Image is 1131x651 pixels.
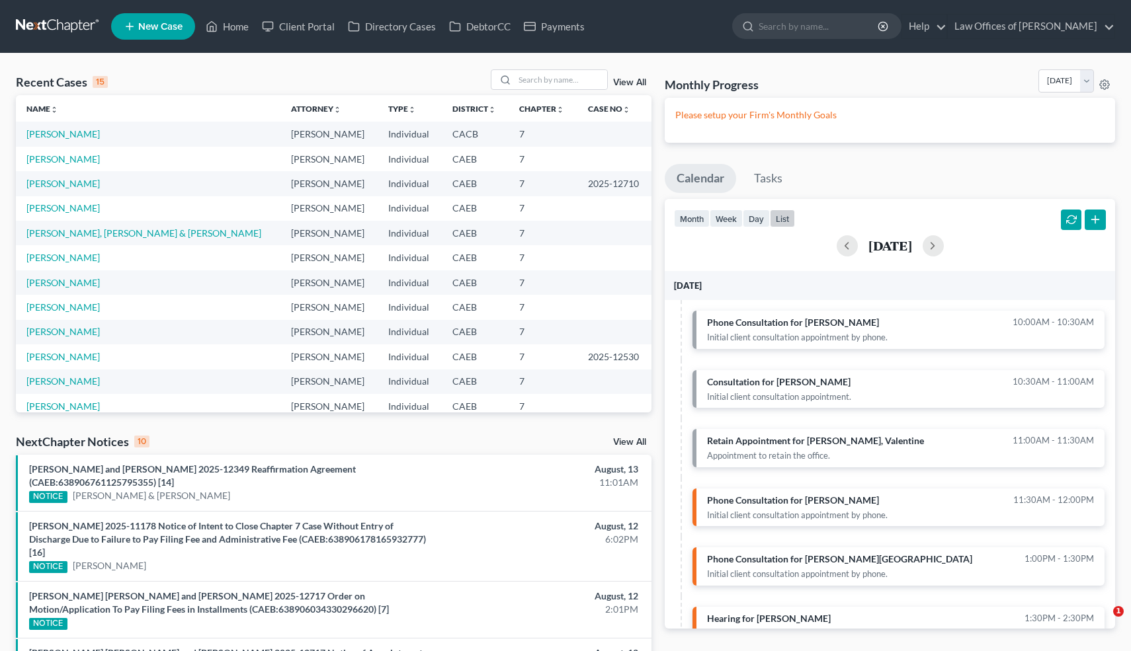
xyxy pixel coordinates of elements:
[556,106,564,114] i: unfold_more
[29,561,67,573] div: NOTICE
[442,171,509,196] td: CAEB
[707,331,1094,344] div: Initial client consultation appointment by phone.
[280,320,378,344] td: [PERSON_NAME]
[692,429,1105,467] a: Retain Appointment for [PERSON_NAME], Valentine
[26,128,100,139] a: [PERSON_NAME]
[26,401,100,412] a: [PERSON_NAME]
[29,463,356,488] a: [PERSON_NAME] and [PERSON_NAME] 2025-12349 Reaffirmation Agreement (CAEB:638906761125795355) [14]
[707,449,1094,462] div: Appointment to retain the office.
[134,436,149,447] div: 10
[29,590,389,615] a: [PERSON_NAME] [PERSON_NAME] and [PERSON_NAME] 2025-12717 Order on Motion/Application To Pay Filin...
[674,210,710,227] button: month
[707,509,1094,521] div: Initial client consultation appointment by phone.
[16,434,149,449] div: NextChapter Notices
[444,603,638,616] div: 2:01PM
[444,590,638,603] div: August, 12
[378,295,442,319] td: Individual
[509,245,577,270] td: 7
[509,369,577,394] td: 7
[1113,606,1124,617] span: 1
[665,77,759,93] h3: Monthly Progress
[515,70,607,89] input: Search by name...
[280,196,378,221] td: [PERSON_NAME]
[577,171,652,196] td: 2025-12710
[1086,606,1118,638] iframe: Intercom live chat
[759,14,880,38] input: Search by name...
[26,277,100,288] a: [PERSON_NAME]
[73,559,146,572] a: [PERSON_NAME]
[93,76,108,88] div: 15
[26,227,261,239] a: [PERSON_NAME], [PERSON_NAME] & [PERSON_NAME]
[26,178,100,189] a: [PERSON_NAME]
[26,252,100,263] a: [PERSON_NAME]
[378,369,442,394] td: Individual
[442,270,509,295] td: CAEB
[770,210,795,227] button: list
[378,394,442,418] td: Individual
[519,104,564,114] a: Chapterunfold_more
[692,370,1105,408] a: Consultation for [PERSON_NAME]
[442,15,517,38] a: DebtorCC
[378,270,442,295] td: Individual
[509,394,577,418] td: 7
[378,147,442,171] td: Individual
[509,295,577,319] td: 7
[674,280,702,291] span: [DATE]
[26,153,100,165] a: [PERSON_NAME]
[199,15,255,38] a: Home
[1013,434,1094,447] span: 11:00am - 11:30am
[255,15,341,38] a: Client Portal
[73,489,230,502] a: [PERSON_NAME] & [PERSON_NAME]
[452,104,496,114] a: Districtunfold_more
[444,519,638,533] div: August, 12
[280,270,378,295] td: [PERSON_NAME]
[378,245,442,270] td: Individual
[707,391,1094,403] div: Initial client consultation appointment.
[378,171,442,196] td: Individual
[333,106,341,114] i: unfold_more
[280,295,378,319] td: [PERSON_NAME]
[26,326,100,337] a: [PERSON_NAME]
[378,320,442,344] td: Individual
[138,22,183,32] span: New Case
[442,344,509,369] td: CAEB
[378,122,442,146] td: Individual
[29,520,426,558] a: [PERSON_NAME] 2025-11178 Notice of Intent to Close Chapter 7 Case Without Entry of Discharge Due ...
[509,344,577,369] td: 7
[442,221,509,245] td: CAEB
[1025,612,1094,625] span: 1:30pm - 2:30pm
[743,210,770,227] button: day
[707,568,1094,580] div: Initial client consultation appointment by phone.
[665,164,736,193] a: Calendar
[280,344,378,369] td: [PERSON_NAME]
[442,295,509,319] td: CAEB
[488,106,496,114] i: unfold_more
[442,320,509,344] td: CAEB
[29,618,67,630] div: NOTICE
[517,15,591,38] a: Payments
[868,239,912,252] h2: [DATE]
[280,221,378,245] td: [PERSON_NAME]
[742,164,794,193] a: Tasks
[26,351,100,362] a: [PERSON_NAME]
[692,547,1105,586] a: Phone Consultation for [PERSON_NAME][GEOGRAPHIC_DATA]
[509,270,577,295] td: 7
[509,171,577,196] td: 7
[442,369,509,394] td: CAEB
[692,311,1105,349] a: Phone Consultation for [PERSON_NAME]
[444,463,638,476] div: August, 13
[378,196,442,221] td: Individual
[613,78,646,87] a: View All
[291,104,341,114] a: Attorneyunfold_more
[509,320,577,344] td: 7
[378,344,442,369] td: Individual
[388,104,416,114] a: Typeunfold_more
[26,301,100,313] a: [PERSON_NAME]
[50,106,58,114] i: unfold_more
[280,147,378,171] td: [PERSON_NAME]
[509,122,577,146] td: 7
[29,491,67,503] div: NOTICE
[26,202,100,213] a: [PERSON_NAME]
[444,476,638,489] div: 11:01AM
[442,147,509,171] td: CAEB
